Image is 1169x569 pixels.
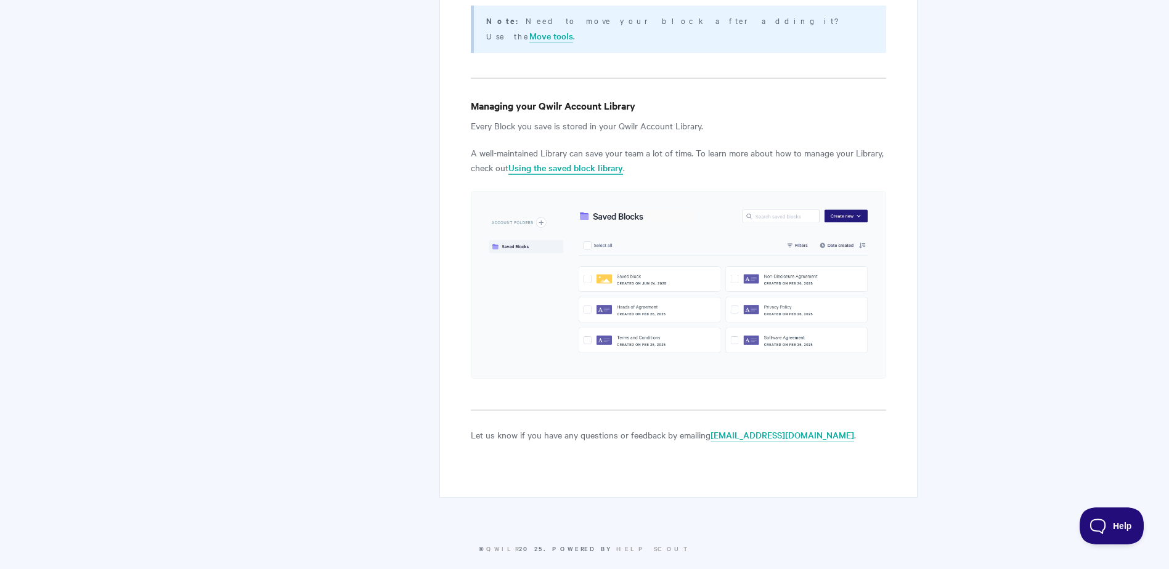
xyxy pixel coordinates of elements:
[252,543,918,554] p: © 2025.
[508,161,623,175] a: Using the saved block library
[711,429,854,442] a: [EMAIL_ADDRESS][DOMAIN_NAME]
[616,544,691,553] a: Help Scout
[471,145,886,175] p: A well-maintained Library can save your team a lot of time. To learn more about how to manage you...
[552,544,691,553] span: Powered by
[486,15,526,26] strong: Note:
[471,118,886,133] p: Every Block you save is stored in your Qwilr Account Library.
[486,13,870,43] p: Need to move your block after adding it? Use the .
[471,427,886,442] p: Let us know if you have any questions or feedback by emailing .
[529,30,573,43] a: Move tools
[486,544,519,553] a: Qwilr
[1080,507,1144,544] iframe: Toggle Customer Support
[471,191,886,379] img: file-kn2OUbvBy5.png
[471,98,886,113] h4: Managing your Qwilr Account Library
